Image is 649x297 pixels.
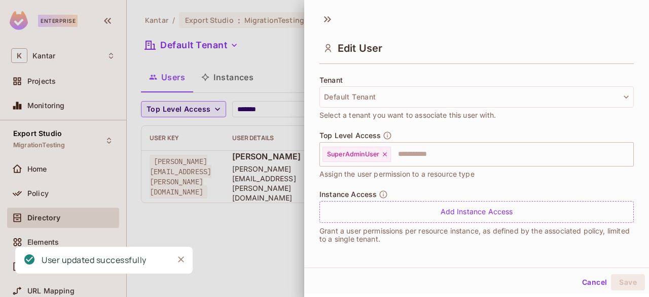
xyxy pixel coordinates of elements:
span: Instance Access [319,190,377,199]
button: Save [611,274,645,290]
span: Assign the user permission to a resource type [319,169,475,180]
span: Edit User [338,42,382,54]
span: Top Level Access [319,131,381,140]
div: SuperAdminUser [322,147,391,162]
button: Close [173,252,189,267]
div: Add Instance Access [319,201,634,223]
span: Select a tenant you want to associate this user with. [319,110,496,121]
span: SuperAdminUser [327,150,379,158]
button: Open [628,153,630,155]
button: Default Tenant [319,86,634,108]
span: Tenant [319,76,343,84]
p: Grant a user permissions per resource instance, as defined by the associated policy, limited to a... [319,227,634,243]
div: User updated successfully [42,254,147,267]
button: Cancel [578,274,611,290]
